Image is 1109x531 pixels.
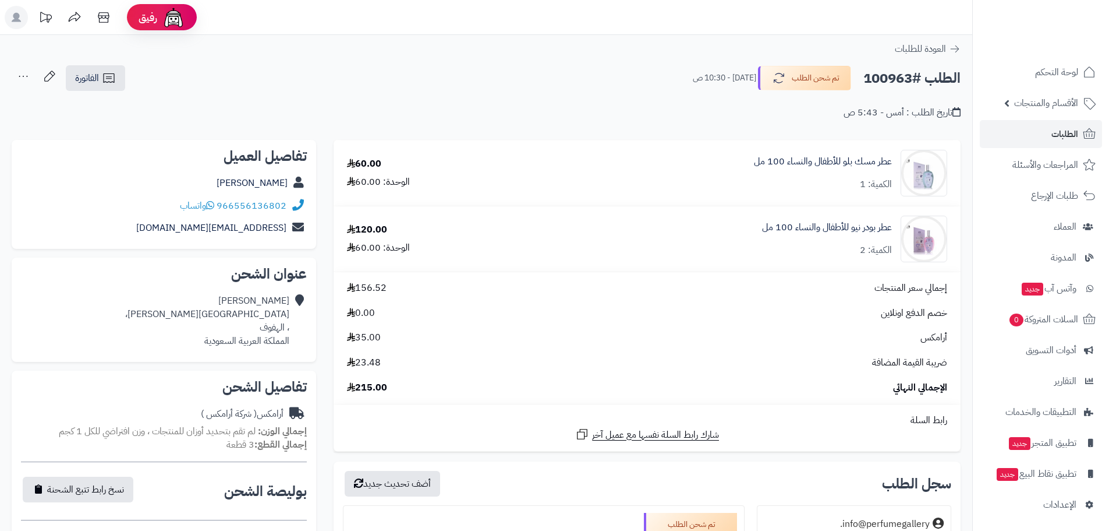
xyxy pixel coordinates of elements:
div: الكمية: 2 [860,244,892,257]
a: [PERSON_NAME] [217,176,288,190]
a: لوحة التحكم [980,58,1102,86]
a: تحديثات المنصة [31,6,60,32]
a: الإعدادات [980,491,1102,519]
a: طلبات الإرجاع [980,182,1102,210]
div: 60.00 [347,157,381,171]
small: 3 قطعة [226,438,307,452]
span: أرامكس [920,331,947,344]
span: السلات المتروكة [1008,311,1078,328]
div: الوحدة: 60.00 [347,241,410,255]
span: تطبيق نقاط البيع [995,466,1076,482]
a: الفاتورة [66,65,125,91]
span: نسخ رابط تتبع الشحنة [47,483,124,497]
span: الإجمالي النهائي [893,381,947,395]
a: أدوات التسويق [980,336,1102,364]
img: logo-2.png [1030,17,1098,41]
span: خصم الدفع اونلاين [881,307,947,320]
span: التطبيقات والخدمات [1005,404,1076,420]
a: عطر مسك بلو للأطفال والنساء 100 مل [754,155,892,168]
span: الأقسام والمنتجات [1014,95,1078,111]
span: لوحة التحكم [1035,64,1078,80]
div: الوحدة: 60.00 [347,175,410,189]
span: 156.52 [347,282,387,295]
a: تطبيق المتجرجديد [980,429,1102,457]
span: التقارير [1054,373,1076,389]
a: التطبيقات والخدمات [980,398,1102,426]
span: 0 [1009,313,1024,327]
span: المدونة [1051,249,1076,266]
span: لم تقم بتحديد أوزان للمنتجات ، وزن افتراضي للكل 1 كجم [59,424,256,438]
a: المدونة [980,244,1102,272]
button: أضف تحديث جديد [345,471,440,497]
span: 35.00 [347,331,381,344]
button: نسخ رابط تتبع الشحنة [23,477,133,502]
span: العملاء [1054,219,1076,235]
h2: عنوان الشحن [21,267,307,281]
a: الطلبات [980,120,1102,148]
div: [PERSON_NAME] [GEOGRAPHIC_DATA][PERSON_NAME]، ، الهفوف المملكة العربية السعودية [125,294,289,347]
h2: تفاصيل العميل [21,149,307,163]
span: 0.00 [347,307,375,320]
div: الكمية: 1 [860,178,892,191]
span: جديد [1009,437,1030,450]
span: 23.48 [347,356,381,370]
h3: سجل الطلب [882,477,951,491]
span: المراجعات والأسئلة [1012,157,1078,173]
a: العملاء [980,213,1102,241]
div: أرامكس [201,407,284,421]
div: تاريخ الطلب : أمس - 5:43 ص [844,106,961,119]
h2: بوليصة الشحن [224,484,307,498]
h2: الطلب #100963 [863,66,961,90]
span: تطبيق المتجر [1008,435,1076,451]
a: [EMAIL_ADDRESS][DOMAIN_NAME] [136,221,286,235]
span: إجمالي سعر المنتجات [874,282,947,295]
div: info@perfumegallery. [840,518,930,531]
div: 120.00 [347,223,387,237]
a: العودة للطلبات [895,42,961,56]
span: جديد [1022,283,1043,296]
span: الإعدادات [1043,497,1076,513]
span: شارك رابط السلة نفسها مع عميل آخر [592,428,719,442]
span: جديد [997,468,1018,481]
span: طلبات الإرجاع [1031,188,1078,204]
a: وآتس آبجديد [980,275,1102,303]
div: رابط السلة [338,414,956,427]
strong: إجمالي الوزن: [258,424,307,438]
img: ai-face.png [162,6,185,29]
a: عطر بودر نيو للأطفال والنساء 100 مل [762,221,892,234]
h2: تفاصيل الشحن [21,380,307,394]
img: 1650737085-DSC_0781-11-f-90x90.jpg [901,150,947,196]
a: المراجعات والأسئلة [980,151,1102,179]
span: العودة للطلبات [895,42,946,56]
small: [DATE] - 10:30 ص [693,72,756,84]
span: ( شركة أرامكس ) [201,407,257,421]
span: الفاتورة [75,71,99,85]
span: أدوات التسويق [1026,342,1076,358]
a: 966556136802 [217,199,286,213]
a: شارك رابط السلة نفسها مع عميل آخر [575,427,719,442]
strong: إجمالي القطع: [254,438,307,452]
a: تطبيق نقاط البيعجديد [980,460,1102,488]
a: السلات المتروكة0 [980,305,1102,333]
span: 215.00 [347,381,387,395]
span: رفيق [139,10,157,24]
a: واتساب [180,199,214,213]
a: التقارير [980,367,1102,395]
span: الطلبات [1051,126,1078,142]
span: ضريبة القيمة المضافة [872,356,947,370]
img: 1650631713-DSC_0681-7-f-90x90.jpg [901,216,947,262]
button: تم شحن الطلب [758,66,851,90]
span: وآتس آب [1021,280,1076,297]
